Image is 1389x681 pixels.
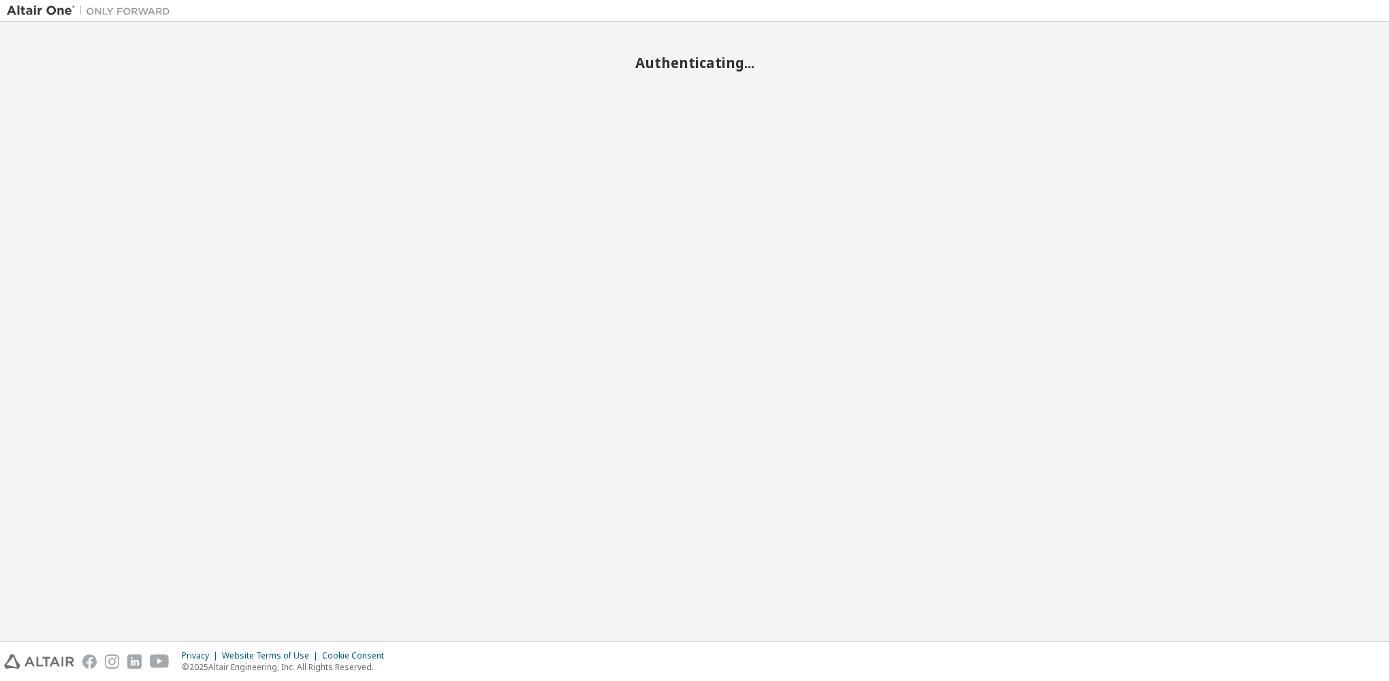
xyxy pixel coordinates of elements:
[150,654,170,669] img: youtube.svg
[105,654,119,669] img: instagram.svg
[127,654,142,669] img: linkedin.svg
[182,650,222,661] div: Privacy
[322,650,392,661] div: Cookie Consent
[182,661,392,673] p: © 2025 Altair Engineering, Inc. All Rights Reserved.
[4,654,74,669] img: altair_logo.svg
[82,654,97,669] img: facebook.svg
[7,54,1382,72] h2: Authenticating...
[7,4,177,18] img: Altair One
[222,650,322,661] div: Website Terms of Use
